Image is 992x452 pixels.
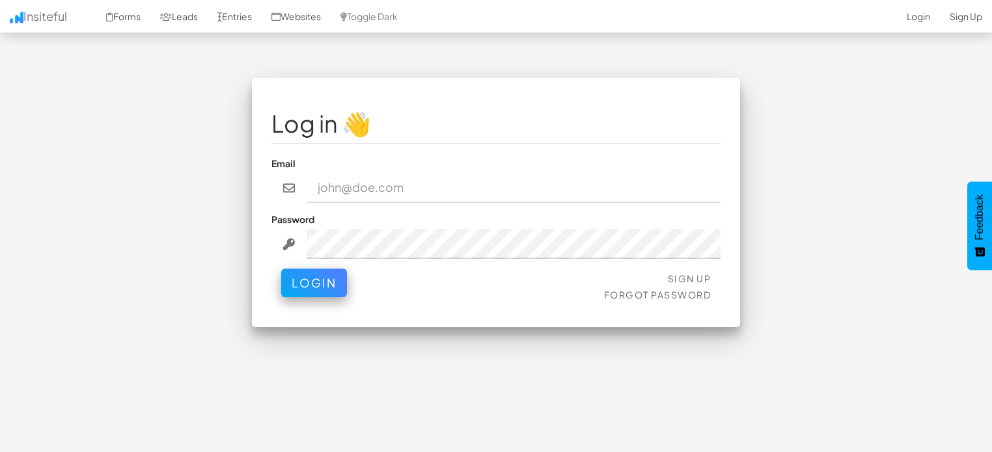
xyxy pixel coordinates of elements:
h1: Log in 👋 [271,111,721,137]
a: Forgot Password [604,289,711,300]
label: Password [271,213,314,226]
button: Feedback - Show survey [967,181,992,270]
a: Sign Up [668,273,711,284]
label: Email [271,157,296,170]
input: john@doe.com [307,173,721,203]
img: icon.png [10,12,23,23]
button: Login [281,269,347,297]
span: Feedback [974,194,985,240]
